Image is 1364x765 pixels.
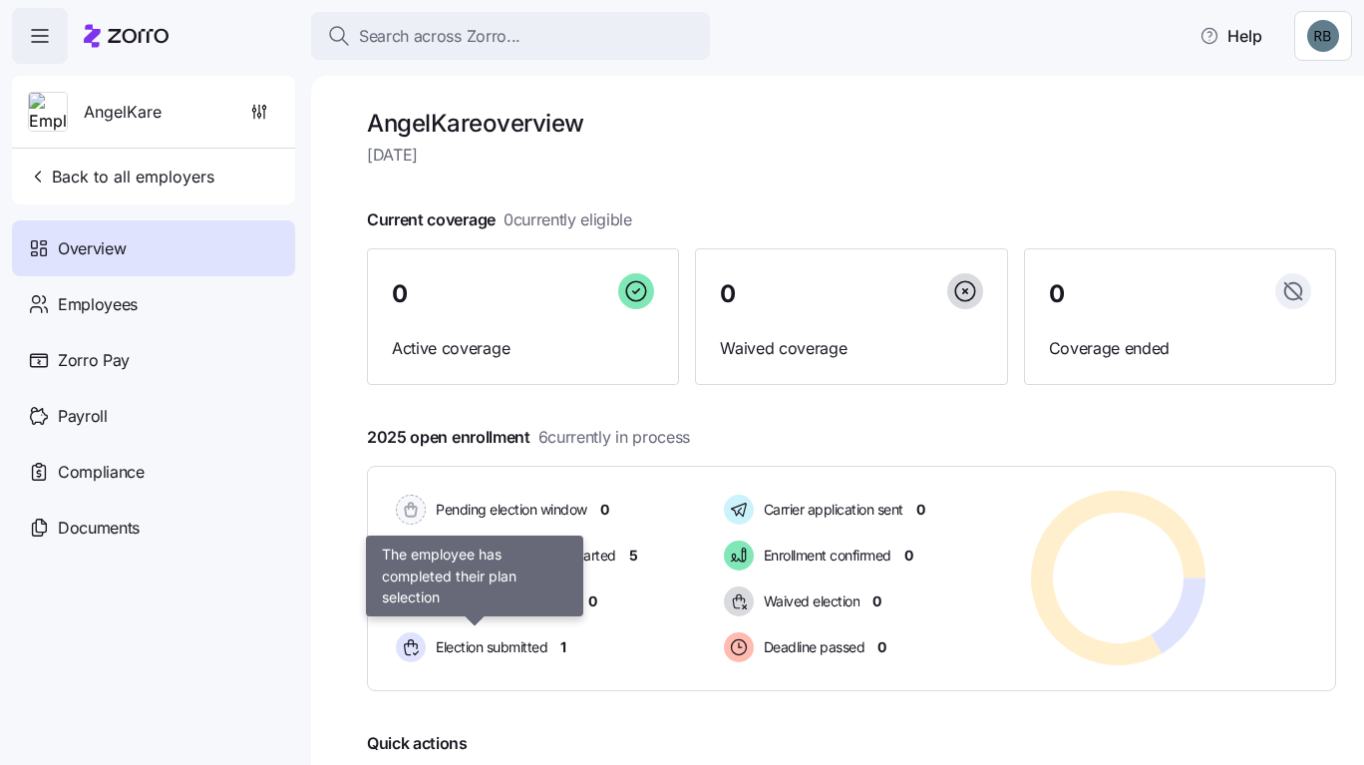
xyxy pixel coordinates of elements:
span: Election submitted [430,637,547,657]
span: Election active: Started [430,591,575,611]
span: Active coverage [392,336,654,361]
span: 0 [904,546,913,566]
span: Waived election [758,591,860,611]
span: 0 [720,282,736,306]
span: Employees [58,292,138,317]
span: 0 [872,591,881,611]
span: 0 [392,282,408,306]
a: Payroll [12,388,295,444]
a: Overview [12,220,295,276]
span: 0 [588,591,597,611]
img: Employer logo [29,93,67,133]
span: Coverage ended [1049,336,1311,361]
span: Pending election window [430,500,587,520]
span: Deadline passed [758,637,865,657]
a: Compliance [12,444,295,500]
span: Compliance [58,460,145,485]
button: Search across Zorro... [311,12,710,60]
span: 0 currently eligible [504,207,632,232]
span: 2025 open enrollment [367,425,690,450]
span: Waived coverage [720,336,982,361]
a: Documents [12,500,295,556]
span: 0 [877,637,886,657]
span: [DATE] [367,143,1336,168]
span: Zorro Pay [58,348,130,373]
a: Zorro Pay [12,332,295,388]
span: Carrier application sent [758,500,903,520]
span: Help [1199,24,1262,48]
span: Documents [58,516,140,541]
span: Quick actions [367,731,468,756]
span: Current coverage [367,207,632,232]
span: Enrollment confirmed [758,546,891,566]
span: Back to all employers [28,165,214,189]
span: 1 [560,637,566,657]
span: 6 currently in process [538,425,690,450]
span: 0 [1049,282,1065,306]
span: 5 [629,546,638,566]
h1: AngelKare overview [367,108,1336,139]
button: Help [1184,16,1278,56]
span: 0 [600,500,609,520]
span: Search across Zorro... [359,24,520,49]
span: Overview [58,236,126,261]
span: Payroll [58,404,108,429]
span: 0 [916,500,925,520]
img: 8da47c3e8e5487d59c80835d76c1881e [1307,20,1339,52]
span: AngelKare [84,100,162,125]
button: Back to all employers [20,157,222,196]
a: Employees [12,276,295,332]
span: Election active: Hasn't started [430,546,616,566]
